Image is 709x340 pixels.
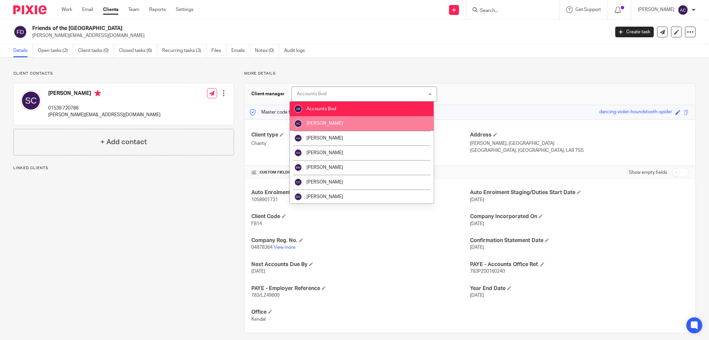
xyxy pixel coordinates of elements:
a: Team [128,6,139,13]
p: Client contacts [13,71,234,76]
span: [PERSON_NAME] [306,194,343,199]
span: Kendal [251,317,266,322]
span: Get Support [575,7,601,12]
h4: Next Accounts Due By [251,261,470,268]
span: Accounts Bod [306,107,336,111]
span: F814 [251,221,262,226]
h2: Friends of the [GEOGRAPHIC_DATA] [32,25,491,32]
a: Open tasks (2) [38,44,73,57]
img: svg%3E [294,193,302,201]
span: [PERSON_NAME] [306,136,343,141]
img: svg%3E [20,90,42,111]
span: [PERSON_NAME] [306,121,343,126]
p: 01539 720788 [48,105,161,112]
span: 04878364 [251,245,273,250]
p: More details [244,71,696,76]
h4: PAYE - Employer Reference [251,285,470,292]
p: Master code for secure communications and files [250,109,364,116]
input: Search [479,8,539,14]
p: [PERSON_NAME] [638,6,674,13]
h4: [PERSON_NAME] [48,90,161,98]
h4: Auto Enrolment Staging/Duties Start Date [470,189,689,196]
p: [PERSON_NAME][EMAIL_ADDRESS][DOMAIN_NAME] [48,112,161,118]
label: Show empty fields [629,169,667,176]
div: Accounts Bod [297,92,326,96]
span: [DATE] [470,245,484,250]
img: svg%3E [294,149,302,157]
span: 783/LZ49600 [251,293,280,298]
a: Reports [149,6,166,13]
span: 1058901731 [251,197,278,202]
a: Create task [615,27,654,37]
img: svg%3E [294,105,302,113]
span: [DATE] [251,269,265,274]
a: Clients [103,6,118,13]
p: [GEOGRAPHIC_DATA], [GEOGRAPHIC_DATA], LA9 7SS [470,147,689,154]
span: 783PZ00160240 [470,269,505,274]
p: [PERSON_NAME], [GEOGRAPHIC_DATA] [470,140,689,147]
span: [DATE] [470,293,484,298]
a: Recurring tasks (3) [162,44,206,57]
a: Details [13,44,33,57]
h4: Year End Date [470,285,689,292]
h4: Client Code [251,213,470,220]
img: svg%3E [678,5,688,15]
h4: Company Incorporated On [470,213,689,220]
p: Linked clients [13,166,234,171]
img: svg%3E [294,164,302,171]
h4: Office [251,309,470,316]
a: Closed tasks (6) [119,44,157,57]
i: Primary [94,90,101,97]
a: Work [61,6,72,13]
a: Files [211,44,226,57]
h4: CUSTOM FIELDS [251,170,470,175]
h4: Confirmation Statement Date [470,237,689,244]
h4: Address [470,132,689,139]
a: Audit logs [284,44,310,57]
a: Client tasks (0) [78,44,114,57]
h4: + Add contact [100,137,147,147]
img: svg%3E [294,120,302,128]
a: Email [82,6,93,13]
div: dancing-violet-houndstooth-spider [599,109,672,116]
span: [DATE] [470,197,484,202]
h4: Company Reg. No. [251,237,470,244]
a: Settings [176,6,193,13]
span: [PERSON_NAME] [306,180,343,184]
a: Notes (0) [255,44,279,57]
span: [PERSON_NAME] [306,151,343,155]
span: [DATE] [470,221,484,226]
img: svg%3E [294,178,302,186]
span: [PERSON_NAME] [306,165,343,170]
h3: Client manager [251,91,285,97]
p: [PERSON_NAME][EMAIL_ADDRESS][DOMAIN_NAME] [32,32,605,39]
img: Pixie [13,5,47,14]
p: Charity [251,140,470,147]
h4: PAYE - Accounts Office Ref. [470,261,689,268]
a: Emails [231,44,250,57]
h4: Auto Enrolment Letter Code [251,189,470,196]
img: svg%3E [13,25,27,39]
a: View more [274,245,295,250]
h4: Client type [251,132,470,139]
img: svg%3E [294,134,302,142]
